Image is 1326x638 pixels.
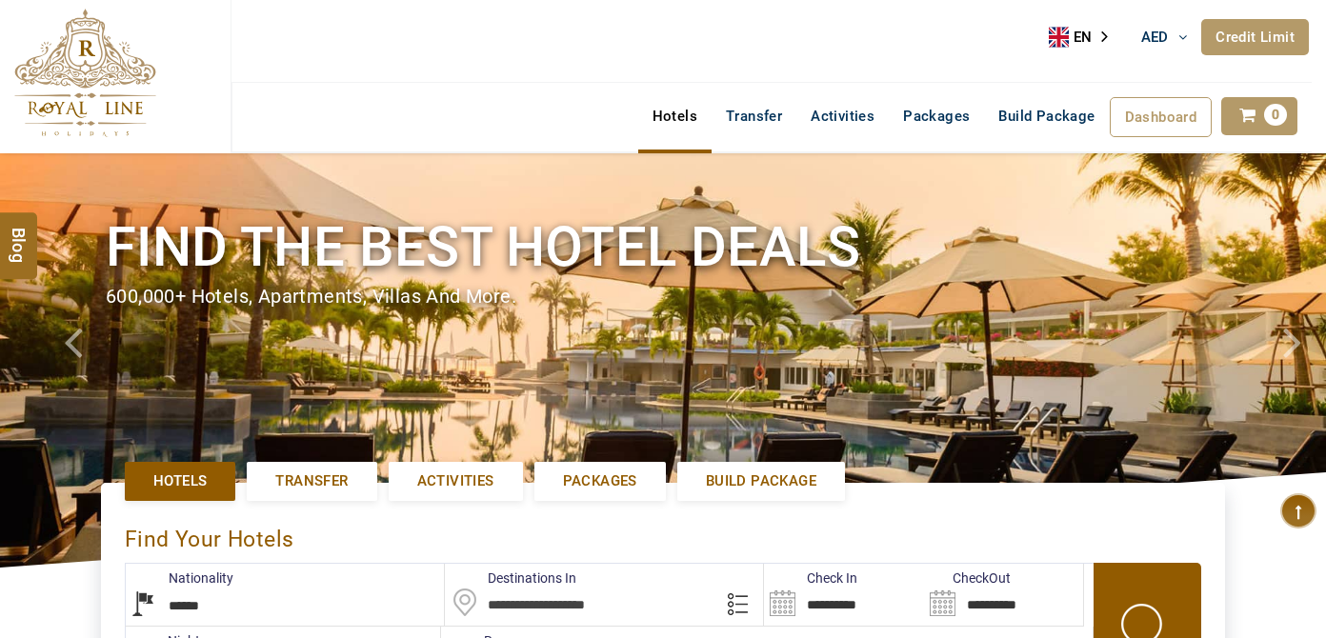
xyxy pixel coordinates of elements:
span: Build Package [706,471,816,491]
label: Check In [764,568,857,588]
input: Search [764,564,923,626]
a: Activities [389,462,523,501]
a: Packages [534,462,666,501]
a: Packages [889,97,984,135]
a: Hotels [125,462,235,501]
span: Hotels [153,471,207,491]
div: Language [1049,23,1121,51]
a: Transfer [247,462,376,501]
label: Destinations In [445,568,576,588]
label: CheckOut [924,568,1011,588]
a: Hotels [638,97,712,135]
a: 0 [1221,97,1297,135]
span: AED [1141,29,1169,46]
a: Build Package [677,462,845,501]
a: Activities [796,97,889,135]
span: 0 [1264,104,1287,126]
span: Packages [563,471,637,491]
span: Activities [417,471,494,491]
span: Transfer [275,471,348,491]
label: Nationality [126,568,233,588]
a: Build Package [984,97,1109,135]
h1: Find the best hotel deals [106,211,1220,283]
span: Dashboard [1125,109,1197,126]
input: Search [924,564,1083,626]
img: The Royal Line Holidays [14,9,156,137]
a: Transfer [712,97,796,135]
a: Credit Limit [1201,19,1309,55]
div: Find Your Hotels [125,507,1201,563]
aside: Language selected: English [1049,23,1121,51]
a: EN [1049,23,1121,51]
div: 600,000+ hotels, apartments, villas and more. [106,283,1220,310]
